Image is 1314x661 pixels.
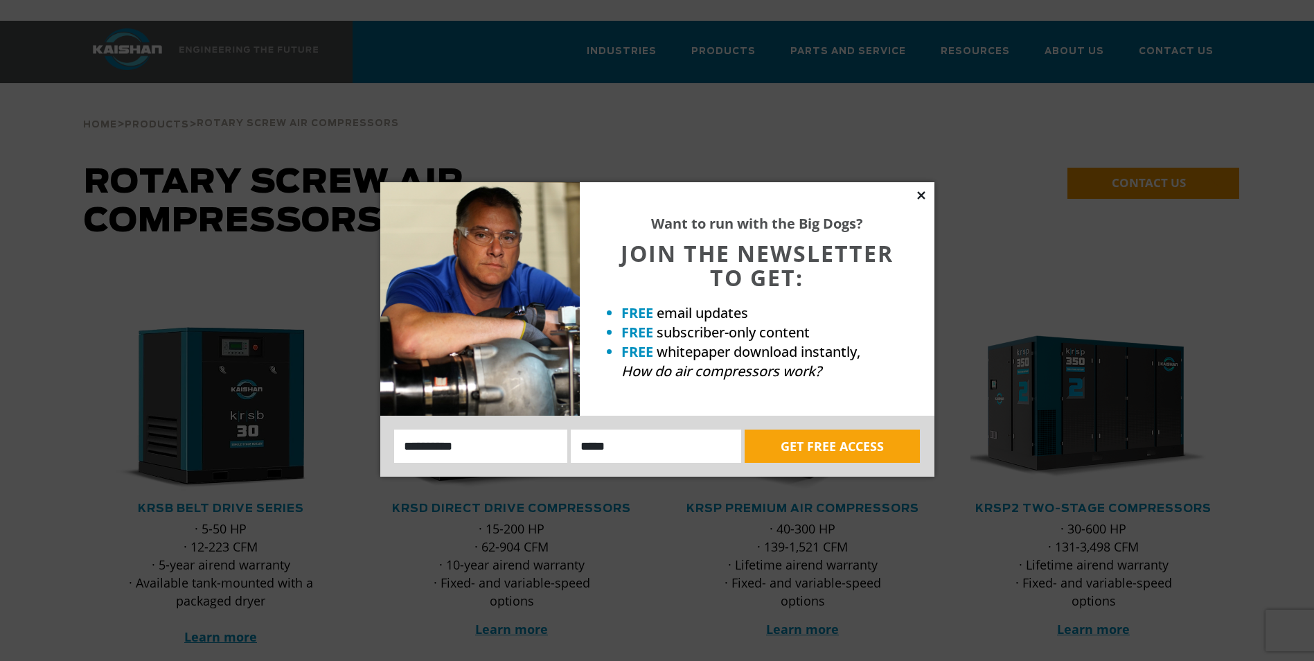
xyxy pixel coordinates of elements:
[621,238,894,292] span: JOIN THE NEWSLETTER TO GET:
[621,323,653,342] strong: FREE
[394,430,568,463] input: Name:
[621,342,653,361] strong: FREE
[745,430,920,463] button: GET FREE ACCESS
[657,323,810,342] span: subscriber-only content
[657,342,860,361] span: whitepaper download instantly,
[915,189,927,202] button: Close
[657,303,748,322] span: email updates
[621,303,653,322] strong: FREE
[651,214,863,233] strong: Want to run with the Big Dogs?
[621,362,822,380] em: How do air compressors work?
[571,430,741,463] input: Email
